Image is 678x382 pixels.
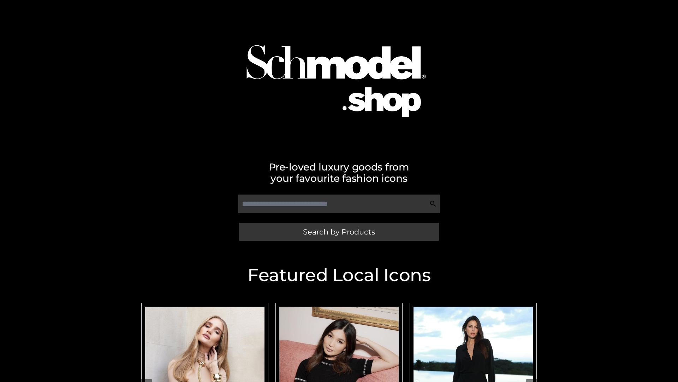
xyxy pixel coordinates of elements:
h2: Pre-loved luxury goods from your favourite fashion icons [138,161,540,184]
img: Search Icon [429,200,436,207]
a: Search by Products [239,223,439,241]
span: Search by Products [303,228,375,236]
h2: Featured Local Icons​ [138,266,540,284]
